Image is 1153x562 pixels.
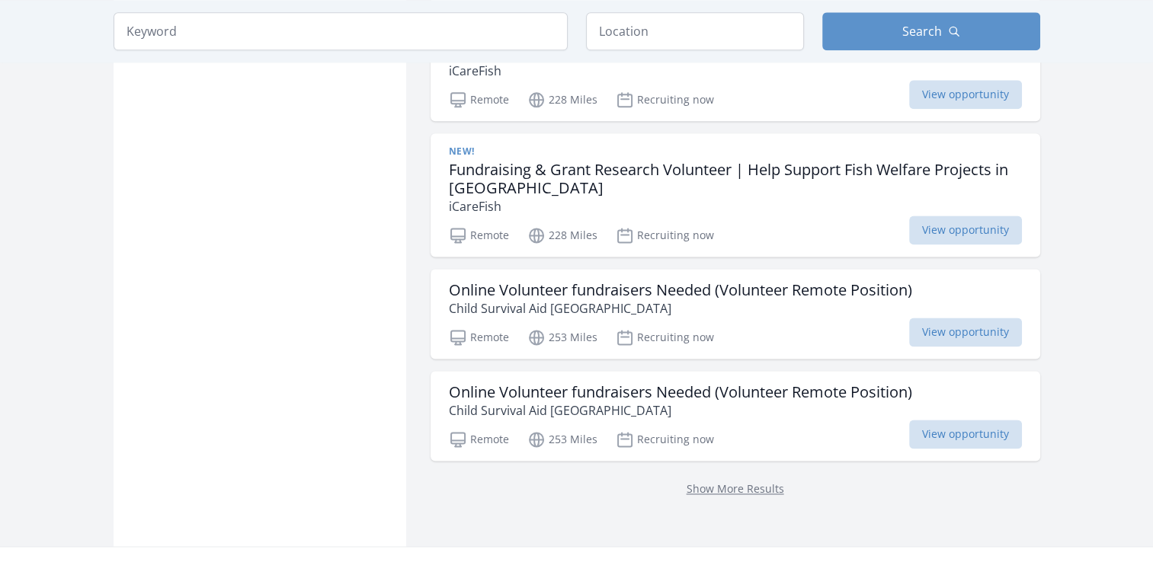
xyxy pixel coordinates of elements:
[616,226,714,244] p: Recruiting now
[431,133,1040,257] a: New! Fundraising & Grant Research Volunteer | Help Support Fish Welfare Projects in [GEOGRAPHIC_D...
[431,269,1040,359] a: Online Volunteer fundraisers Needed (Volunteer Remote Position) Child Survival Aid [GEOGRAPHIC_DA...
[616,430,714,449] p: Recruiting now
[822,12,1040,50] button: Search
[902,22,942,40] span: Search
[449,91,509,109] p: Remote
[909,216,1022,244] span: View opportunity
[449,401,912,420] p: Child Survival Aid [GEOGRAPHIC_DATA]
[527,430,597,449] p: 253 Miles
[449,328,509,346] p: Remote
[616,91,714,109] p: Recruiting now
[586,12,804,50] input: Location
[449,161,1022,197] h3: Fundraising & Grant Research Volunteer | Help Support Fish Welfare Projects in [GEOGRAPHIC_DATA]
[431,371,1040,461] a: Online Volunteer fundraisers Needed (Volunteer Remote Position) Child Survival Aid [GEOGRAPHIC_DA...
[616,328,714,346] p: Recruiting now
[449,299,912,318] p: Child Survival Aid [GEOGRAPHIC_DATA]
[449,145,475,158] span: New!
[449,197,1022,216] p: iCareFish
[687,481,784,496] a: Show More Results
[449,281,912,299] h3: Online Volunteer fundraisers Needed (Volunteer Remote Position)
[449,383,912,401] h3: Online Volunteer fundraisers Needed (Volunteer Remote Position)
[909,420,1022,449] span: View opportunity
[527,328,597,346] p: 253 Miles
[527,226,597,244] p: 228 Miles
[527,91,597,109] p: 228 Miles
[114,12,568,50] input: Keyword
[449,430,509,449] p: Remote
[449,62,1022,80] p: iCareFish
[909,318,1022,346] span: View opportunity
[909,80,1022,109] span: View opportunity
[449,226,509,244] p: Remote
